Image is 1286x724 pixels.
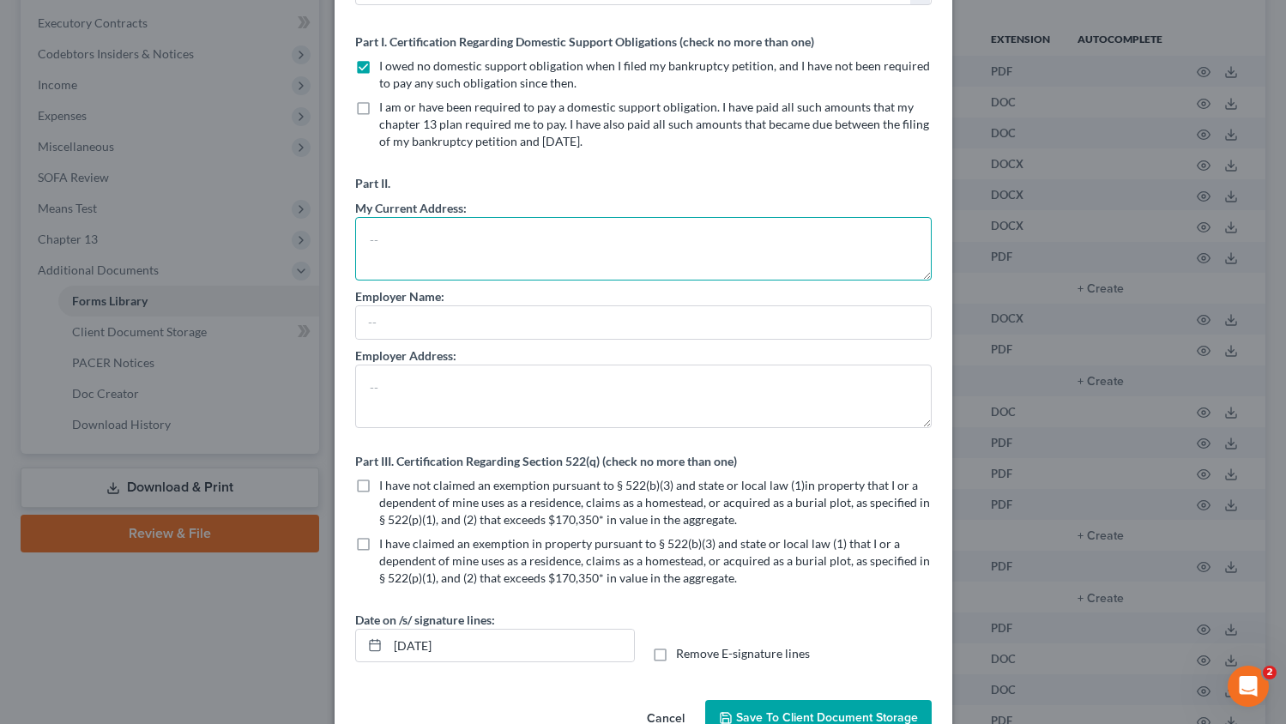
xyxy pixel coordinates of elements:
[379,536,930,585] span: I have claimed an exemption in property pursuant to § 522(b)(3) and state or local law (1) that I...
[355,287,444,305] label: Employer Name:
[355,452,737,470] label: Part III. Certification Regarding Section 522(q) (check no more than one)
[355,347,456,365] label: Employer Address:
[379,58,930,90] span: I owed no domestic support obligation when I filed my bankruptcy petition, and I have not been re...
[379,100,929,148] span: I am or have been required to pay a domestic support obligation. I have paid all such amounts tha...
[676,646,810,661] span: Remove E-signature lines
[355,199,467,217] label: My Current Address:
[388,630,634,662] input: MM/DD/YYYY
[1263,666,1277,679] span: 2
[355,174,390,192] label: Part II.
[356,306,931,339] input: --
[355,33,814,51] label: Part I. Certification Regarding Domestic Support Obligations (check no more than one)
[1228,666,1269,707] iframe: Intercom live chat
[379,478,930,527] span: I have not claimed an exemption pursuant to § 522(b)(3) and state or local law (1)in property tha...
[355,611,495,629] label: Date on /s/ signature lines:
